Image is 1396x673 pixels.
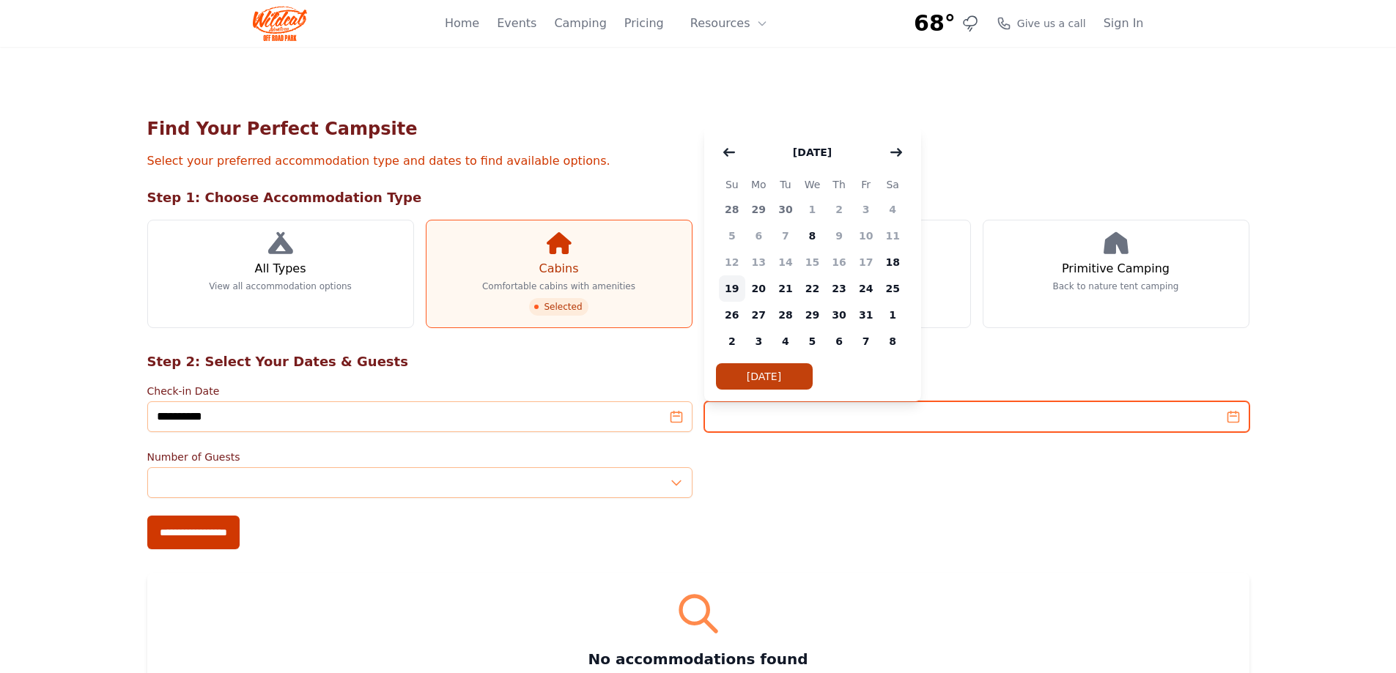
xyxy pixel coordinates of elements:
[209,280,352,292] p: View all accommodation options
[719,249,746,275] span: 12
[719,275,746,302] span: 19
[745,328,772,354] span: 3
[147,220,414,328] a: All Types View all accommodation options
[997,16,1086,31] a: Give us a call
[826,223,853,249] span: 9
[682,9,777,38] button: Resources
[852,196,879,223] span: 3
[147,187,1249,208] h2: Step 1: Choose Accommodation Type
[879,176,906,193] span: Sa
[879,196,906,223] span: 4
[745,223,772,249] span: 6
[1017,16,1086,31] span: Give us a call
[772,223,799,249] span: 7
[778,138,846,167] button: [DATE]
[799,275,826,302] span: 22
[1053,280,1179,292] p: Back to nature tent camping
[799,249,826,275] span: 15
[772,328,799,354] span: 4
[826,302,853,328] span: 30
[772,176,799,193] span: Tu
[497,15,536,32] a: Events
[983,220,1249,328] a: Primitive Camping Back to nature tent camping
[554,15,606,32] a: Camping
[826,196,853,223] span: 2
[1104,15,1144,32] a: Sign In
[165,649,1232,669] h3: No accommodations found
[826,249,853,275] span: 16
[1062,260,1170,278] h3: Primitive Camping
[147,384,693,398] label: Check-in Date
[772,196,799,223] span: 30
[445,15,479,32] a: Home
[799,223,826,249] span: 8
[852,328,879,354] span: 7
[147,152,1249,170] p: Select your preferred accommodation type and dates to find available options.
[799,196,826,223] span: 1
[852,249,879,275] span: 17
[879,249,906,275] span: 18
[826,275,853,302] span: 23
[879,328,906,354] span: 8
[799,176,826,193] span: We
[852,176,879,193] span: Fr
[826,176,853,193] span: Th
[254,260,306,278] h3: All Types
[745,302,772,328] span: 27
[745,176,772,193] span: Mo
[147,450,693,464] label: Number of Guests
[799,302,826,328] span: 29
[879,223,906,249] span: 11
[799,328,826,354] span: 5
[719,176,746,193] span: Su
[719,196,746,223] span: 28
[719,223,746,249] span: 5
[879,302,906,328] span: 1
[719,302,746,328] span: 26
[704,384,1249,398] label: Check-out Date
[719,328,746,354] span: 2
[624,15,664,32] a: Pricing
[716,363,813,390] button: [DATE]
[147,352,1249,372] h2: Step 2: Select Your Dates & Guests
[482,280,635,292] p: Comfortable cabins with amenities
[826,328,853,354] span: 6
[253,6,308,41] img: Wildcat Logo
[529,298,588,316] span: Selected
[745,196,772,223] span: 29
[852,275,879,302] span: 24
[772,275,799,302] span: 21
[426,220,693,328] a: Cabins Comfortable cabins with amenities Selected
[914,10,956,37] span: 68°
[879,275,906,302] span: 25
[852,302,879,328] span: 31
[147,117,1249,141] h1: Find Your Perfect Campsite
[852,223,879,249] span: 10
[745,275,772,302] span: 20
[772,249,799,275] span: 14
[745,249,772,275] span: 13
[539,260,578,278] h3: Cabins
[772,302,799,328] span: 28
